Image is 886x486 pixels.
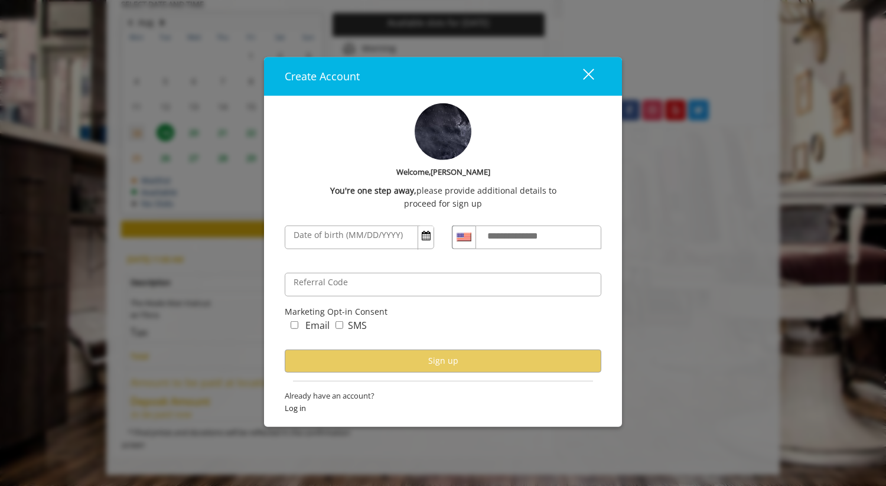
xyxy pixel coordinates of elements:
[285,390,601,402] span: Already have an account?
[305,318,330,334] label: Email
[335,321,343,329] input: marketing_sms_concern
[285,197,601,210] div: proceed for sign up
[285,402,601,414] span: Log in
[330,184,416,197] b: You're one step away,
[569,67,593,85] div: close dialog
[285,305,601,318] div: Marketing Opt-in Consent
[418,226,434,246] button: Open Calendar
[348,318,367,334] label: SMS
[285,273,601,296] input: ReferralCode
[285,69,360,83] span: Create Account
[415,103,471,160] img: profile-pic
[285,226,434,249] input: DateOfBirth
[291,321,298,329] input: marketing_email_concern
[285,350,601,373] button: Sign up
[561,64,601,89] button: close dialog
[452,226,475,249] div: Country
[288,229,409,242] label: Date of birth (MM/DD/YYYY)
[288,276,354,289] label: Referral Code
[285,184,601,197] div: please provide additional details to
[396,166,490,178] b: Welcome,[PERSON_NAME]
